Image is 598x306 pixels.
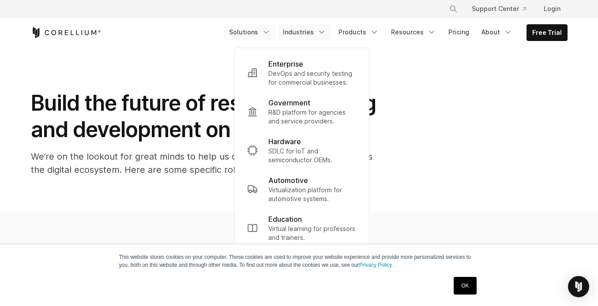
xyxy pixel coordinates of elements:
[465,1,533,17] a: Support Center
[278,24,331,40] a: Industries
[268,69,357,87] p: DevOps and security testing for commercial businesses.
[359,262,393,268] a: Privacy Policy.
[568,276,589,297] div: Open Intercom Messenger
[333,24,384,40] a: Products
[268,147,357,164] p: SDLC for IoT and semiconductor OEMs.
[443,24,474,40] a: Pricing
[268,186,357,203] p: Virtualization platform for automotive systems.
[240,53,364,92] a: Enterprise DevOps and security testing for commercial businesses.
[268,136,301,147] p: Hardware
[445,1,461,17] button: Search
[268,224,357,242] p: Virtual learning for professors and trainers.
[454,277,476,295] a: OK
[224,24,276,40] a: Solutions
[31,27,101,38] a: Corellium Home
[224,24,568,41] div: Navigation Menu
[537,1,568,17] a: Login
[31,150,384,176] p: We’re on the lookout for great minds to help us deliver stellar experiences across the digital ec...
[268,214,302,224] p: Education
[386,24,441,40] a: Resources
[31,90,384,143] h1: Build the future of research, testing and development on Arm.
[240,92,364,131] a: Government R&D platform for agencies and service providers.
[438,1,568,17] div: Navigation Menu
[268,108,357,126] p: R&D platform for agencies and service providers.
[268,59,303,69] p: Enterprise
[268,175,308,186] p: Automotive
[268,97,310,108] p: Government
[527,25,567,41] a: Free Trial
[476,24,518,40] a: About
[119,253,479,269] p: This website stores cookies on your computer. These cookies are used to improve your website expe...
[240,209,364,247] a: Education Virtual learning for professors and trainers.
[240,131,364,170] a: Hardware SDLC for IoT and semiconductor OEMs.
[240,170,364,209] a: Automotive Virtualization platform for automotive systems.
